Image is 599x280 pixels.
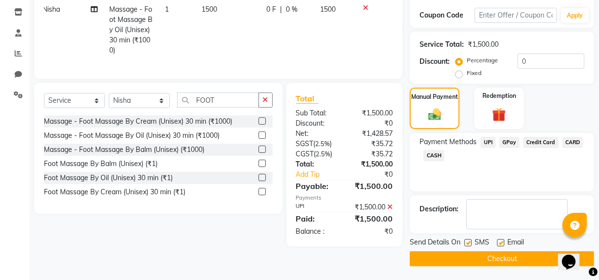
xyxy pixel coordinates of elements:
[296,93,319,104] span: Total
[344,139,400,149] div: ₹35.72
[320,5,336,14] span: 1500
[44,131,220,141] div: Massage - Foot Massage By Oil (Unisex) 30 min (₹1000)
[289,139,344,149] div: ( )
[289,108,344,118] div: Sub Total:
[177,93,259,108] input: Search or Scan
[410,237,460,249] span: Send Details On
[419,39,464,50] div: Service Total:
[467,56,498,65] label: Percentage
[562,137,583,148] span: CARD
[289,202,344,212] div: UPI
[499,137,519,148] span: GPay
[289,118,344,129] div: Discount:
[475,8,557,23] input: Enter Offer / Coupon Code
[344,118,400,129] div: ₹0
[344,129,400,139] div: ₹1,428.57
[165,5,169,14] span: 1
[467,69,481,77] label: Fixed
[424,107,445,122] img: _cash.svg
[289,149,344,159] div: ( )
[44,145,204,155] div: Massage - Foot Massage By Balm (Unisex) (₹1000)
[507,237,524,249] span: Email
[482,92,516,100] label: Redemption
[44,173,173,183] div: Foot Massage By Oil (Unisex) 30 min (₹1)
[344,149,400,159] div: ₹35.72
[344,226,400,237] div: ₹0
[289,129,344,139] div: Net:
[289,180,344,192] div: Payable:
[354,169,400,180] div: ₹0
[410,251,594,266] button: Checkout
[523,137,559,148] span: Credit Card
[419,137,477,147] span: Payment Methods
[480,137,496,148] span: UPI
[44,159,158,169] div: Foot Massage By Balm (Unisex) (₹1)
[44,187,185,197] div: Foot Massage By Cream (Unisex) 30 min (₹1)
[344,213,400,224] div: ₹1,500.00
[344,180,400,192] div: ₹1,500.00
[289,226,344,237] div: Balance :
[109,5,153,55] span: Massage - Foot Massage By Oil (Unisex) 30 min (₹1000)
[316,150,331,158] span: 2.5%
[561,8,589,23] button: Apply
[280,4,282,15] span: |
[289,169,354,180] a: Add Tip
[202,5,218,14] span: 1500
[419,10,475,20] div: Coupon Code
[266,4,276,15] span: 0 F
[419,56,450,67] div: Discount:
[423,150,444,161] span: CASH
[344,108,400,118] div: ₹1,500.00
[296,139,314,148] span: SGST
[296,194,393,202] div: Payments
[411,93,458,101] label: Manual Payment
[558,241,589,270] iframe: chat widget
[296,149,314,158] span: CGST
[344,202,400,212] div: ₹1,500.00
[44,116,232,127] div: Massage - Foot Massage By Cream (Unisex) 30 min (₹1000)
[344,159,400,169] div: ₹1,500.00
[475,237,489,249] span: SMS
[286,4,298,15] span: 0 %
[468,39,499,50] div: ₹1,500.00
[289,159,344,169] div: Total:
[42,5,60,14] span: Nisha
[488,106,510,123] img: _gift.svg
[289,213,344,224] div: Paid:
[316,140,330,148] span: 2.5%
[419,204,459,214] div: Description:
